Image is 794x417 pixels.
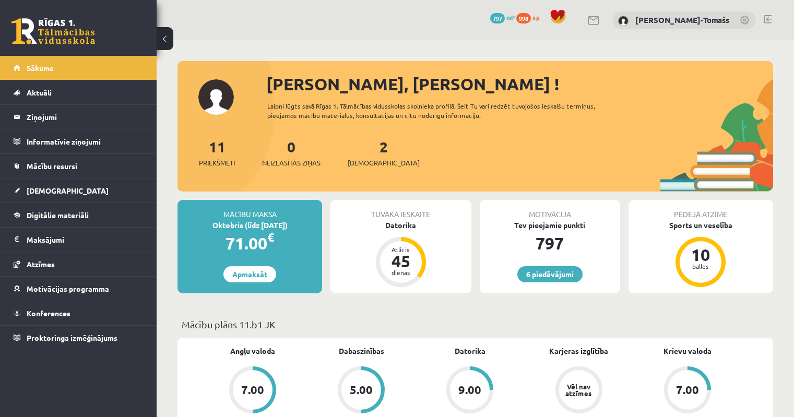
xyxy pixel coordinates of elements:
a: 7.00 [633,366,742,415]
span: € [267,230,274,245]
div: 9.00 [458,384,481,396]
div: 7.00 [676,384,699,396]
div: dienas [385,269,417,276]
span: 797 [490,13,505,23]
div: Mācību maksa [177,200,322,220]
span: mP [506,13,515,21]
span: 998 [516,13,531,23]
div: Tev pieejamie punkti [480,220,620,231]
a: Motivācijas programma [14,277,144,301]
a: 998 xp [516,13,544,21]
span: xp [532,13,539,21]
a: Datorika Atlicis 45 dienas [330,220,471,289]
div: 10 [685,246,716,263]
a: Sākums [14,56,144,80]
a: Digitālie materiāli [14,203,144,227]
span: Konferences [27,308,70,318]
a: 5.00 [307,366,416,415]
div: Pēdējā atzīme [629,200,773,220]
a: Informatīvie ziņojumi [14,129,144,153]
a: Krievu valoda [663,345,712,356]
span: [DEMOGRAPHIC_DATA] [348,158,420,168]
div: Vēl nav atzīmes [564,383,594,397]
a: Datorika [455,345,485,356]
div: Atlicis [385,246,417,253]
div: 45 [385,253,417,269]
a: Proktoringa izmēģinājums [14,326,144,350]
a: 9.00 [416,366,524,415]
div: [PERSON_NAME], [PERSON_NAME] ! [266,72,773,97]
div: Tuvākā ieskaite [330,200,471,220]
a: Vēl nav atzīmes [525,366,633,415]
span: Neizlasītās ziņas [262,158,321,168]
a: Ziņojumi [14,105,144,129]
a: Konferences [14,301,144,325]
a: 0Neizlasītās ziņas [262,137,321,168]
span: Aktuāli [27,88,52,97]
div: Datorika [330,220,471,231]
a: Angļu valoda [230,345,275,356]
span: Sākums [27,63,53,73]
legend: Maksājumi [27,228,144,252]
div: 71.00 [177,231,322,256]
a: [DEMOGRAPHIC_DATA] [14,178,144,202]
a: 11Priekšmeti [199,137,235,168]
div: Laipni lūgts savā Rīgas 1. Tālmācības vidusskolas skolnieka profilā. Šeit Tu vari redzēt tuvojošo... [267,101,625,120]
a: Sports un veselība 10 balles [629,220,773,289]
span: Proktoringa izmēģinājums [27,333,117,342]
a: Maksājumi [14,228,144,252]
legend: Ziņojumi [27,105,144,129]
span: [DEMOGRAPHIC_DATA] [27,186,109,195]
a: Rīgas 1. Tālmācības vidusskola [11,18,95,44]
div: balles [685,263,716,269]
a: Aktuāli [14,80,144,104]
a: 2[DEMOGRAPHIC_DATA] [348,137,420,168]
div: Sports un veselība [629,220,773,231]
span: Motivācijas programma [27,284,109,293]
div: 797 [480,231,620,256]
a: [PERSON_NAME]-Tomašs [635,15,729,25]
span: Priekšmeti [199,158,235,168]
a: 797 mP [490,13,515,21]
div: Oktobris (līdz [DATE]) [177,220,322,231]
a: 7.00 [198,366,307,415]
span: Atzīmes [27,259,55,269]
a: Mācību resursi [14,154,144,178]
div: 7.00 [241,384,264,396]
p: Mācību plāns 11.b1 JK [182,317,769,331]
div: 5.00 [350,384,373,396]
img: Martins Frīdenbergs-Tomašs [618,16,629,26]
a: Apmaksāt [223,266,276,282]
span: Digitālie materiāli [27,210,89,220]
a: 6 piedāvājumi [517,266,583,282]
a: Dabaszinības [339,345,384,356]
div: Motivācija [480,200,620,220]
a: Karjeras izglītība [549,345,608,356]
legend: Informatīvie ziņojumi [27,129,144,153]
a: Atzīmes [14,252,144,276]
span: Mācību resursi [27,161,77,171]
